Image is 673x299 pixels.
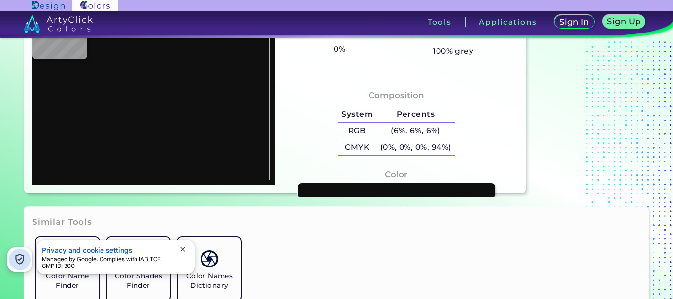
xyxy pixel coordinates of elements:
[608,18,639,25] h5: Sign Up
[32,1,65,10] img: ArtyClick Design logo
[385,167,407,182] h4: Color
[376,123,455,139] h5: (6%, 6%, 6%)
[201,250,218,267] img: icon_color_names_dictionary.svg
[433,45,473,58] h5: 100% grey
[338,123,376,139] h5: RGB
[428,18,452,26] h3: Tools
[376,139,455,156] h5: (0%, 0%, 0%, 94%)
[604,15,644,28] a: Sign Up
[330,43,349,56] h5: 0%
[111,271,166,290] h5: Color Shades Finder
[556,15,593,28] a: Sign In
[479,18,537,26] h3: Applications
[37,9,270,180] img: 53c313eb-2997-4cc5-ad56-eb4cd31942e3
[40,271,95,290] h5: Color Name Finder
[561,18,588,26] h5: Sign In
[338,139,376,156] h5: CMYK
[376,106,455,122] h5: Percents
[24,15,93,33] img: logo_artyclick_colors_white.svg
[369,88,424,102] h4: Composition
[338,106,376,122] h5: System
[182,271,237,290] h5: Color Names Dictionary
